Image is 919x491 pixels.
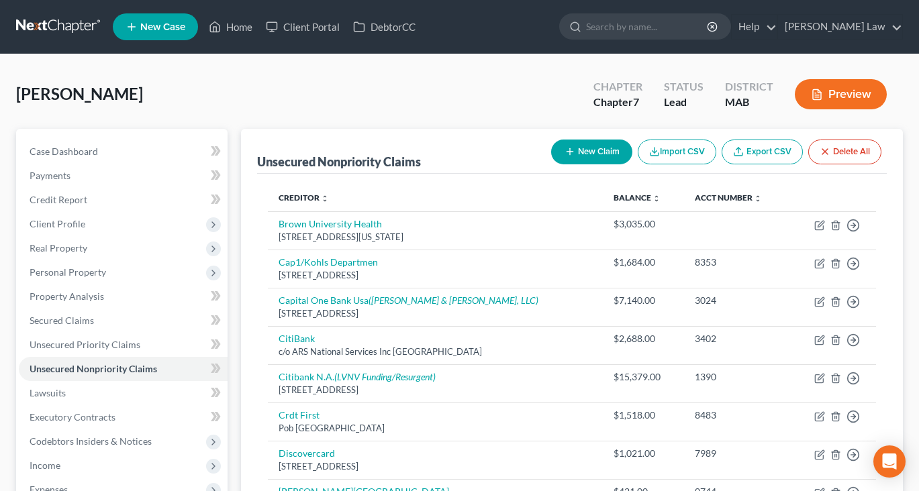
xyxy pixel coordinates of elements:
span: Lawsuits [30,387,66,398]
span: Secured Claims [30,315,94,326]
button: Delete All [808,140,881,164]
a: Home [202,15,259,39]
div: 3402 [695,332,779,345]
i: unfold_more [321,195,329,203]
div: [STREET_ADDRESS] [279,307,592,320]
span: Unsecured Nonpriority Claims [30,363,157,374]
span: Client Profile [30,218,85,229]
span: Property Analysis [30,290,104,302]
div: 7989 [695,447,779,460]
div: Chapter [593,95,642,110]
a: Lawsuits [19,381,228,405]
span: Executory Contracts [30,411,115,423]
div: 1390 [695,370,779,384]
a: Creditor unfold_more [279,193,329,203]
span: Unsecured Priority Claims [30,339,140,350]
div: Lead [664,95,704,110]
div: 8353 [695,256,779,269]
a: Acct Number unfold_more [695,193,762,203]
button: Preview [795,79,887,109]
a: Payments [19,164,228,188]
span: Case Dashboard [30,146,98,157]
a: CitiBank [279,333,315,344]
button: Import CSV [638,140,716,164]
span: Real Property [30,242,87,254]
span: 7 [633,95,639,108]
a: Property Analysis [19,284,228,309]
div: Open Intercom Messenger [873,445,906,478]
div: $2,688.00 [614,332,673,345]
a: Crdt First [279,409,320,421]
a: Discovercard [279,447,335,459]
div: $3,035.00 [614,217,673,231]
a: Executory Contracts [19,405,228,429]
a: DebtorCC [346,15,422,39]
div: [STREET_ADDRESS] [279,384,592,396]
div: 8483 [695,408,779,422]
div: [STREET_ADDRESS] [279,460,592,473]
span: Payments [30,170,70,181]
a: Case Dashboard [19,140,228,164]
div: $1,021.00 [614,447,673,460]
a: Brown University Health [279,218,382,229]
span: Income [30,459,60,471]
div: $1,518.00 [614,408,673,422]
a: Secured Claims [19,309,228,333]
div: $15,379.00 [614,370,673,384]
a: Client Portal [259,15,346,39]
button: New Claim [551,140,632,164]
i: unfold_more [652,195,661,203]
div: Status [664,79,704,95]
div: District [725,79,773,95]
a: Cap1/Kohls Departmen [279,256,378,268]
div: 3024 [695,294,779,307]
a: Credit Report [19,188,228,212]
i: (LVNV Funding/Resurgent) [334,371,436,382]
a: [PERSON_NAME] Law [778,15,902,39]
span: New Case [140,22,185,32]
div: [STREET_ADDRESS][US_STATE] [279,231,592,243]
a: Unsecured Priority Claims [19,333,228,357]
div: Chapter [593,79,642,95]
div: MAB [725,95,773,110]
div: $7,140.00 [614,294,673,307]
a: Export CSV [722,140,803,164]
span: Credit Report [30,194,87,205]
a: Balance unfold_more [614,193,661,203]
div: Pob [GEOGRAPHIC_DATA] [279,422,592,435]
i: ([PERSON_NAME] & [PERSON_NAME], LLC) [369,294,538,306]
span: [PERSON_NAME] [16,84,143,103]
span: Personal Property [30,266,106,278]
span: Codebtors Insiders & Notices [30,435,152,447]
div: Unsecured Nonpriority Claims [257,154,421,170]
div: c/o ARS National Services Inc [GEOGRAPHIC_DATA] [279,345,592,358]
a: Capital One Bank Usa([PERSON_NAME] & [PERSON_NAME], LLC) [279,294,538,306]
a: Unsecured Nonpriority Claims [19,357,228,381]
div: [STREET_ADDRESS] [279,269,592,282]
a: Citibank N.A.(LVNV Funding/Resurgent) [279,371,436,382]
input: Search by name... [586,14,709,39]
a: Help [732,15,777,39]
i: unfold_more [754,195,762,203]
div: $1,684.00 [614,256,673,269]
